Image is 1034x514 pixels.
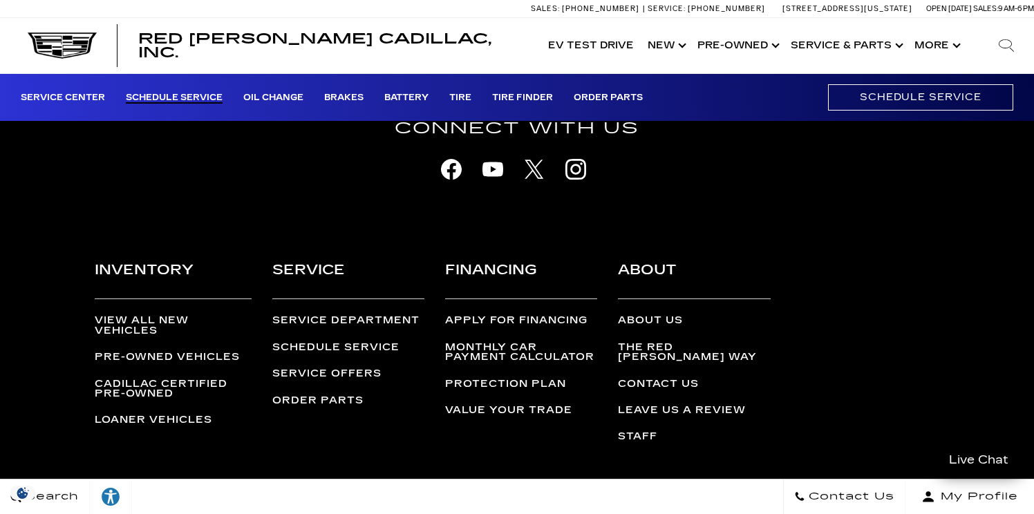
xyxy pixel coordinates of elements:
[445,314,587,326] a: Apply for Financing
[95,351,240,363] a: Pre-Owned Vehicles
[138,30,491,61] span: Red [PERSON_NAME] Cadillac, Inc.
[574,93,643,104] a: Order Parts
[942,452,1015,468] span: Live Chat
[272,258,424,299] h3: Service
[998,4,1034,13] span: 9 AM-6 PM
[272,314,420,326] a: Service Department
[643,5,769,12] a: Service: [PHONE_NUMBER]
[445,378,566,390] a: Protection Plan
[434,152,469,187] a: facebook
[979,18,1034,73] div: Search
[95,258,252,299] h3: Inventory
[618,378,699,390] a: Contact Us
[90,479,132,514] a: Explore your accessibility options
[492,93,553,104] a: Tire Finder
[934,444,1024,476] a: Live Chat
[272,394,364,406] a: Order Parts
[531,5,643,12] a: Sales: [PHONE_NUMBER]
[805,487,894,506] span: Contact Us
[905,479,1034,514] button: Open user profile menu
[28,32,97,59] img: Cadillac Dark Logo with Cadillac White Text
[449,93,471,104] a: Tire
[618,341,757,363] a: The Red [PERSON_NAME] Way
[828,84,1013,110] a: Schedule Service
[21,487,79,506] span: Search
[445,258,597,299] h3: Financing
[272,368,382,379] a: Service Offers
[21,93,105,104] a: Service Center
[783,479,905,514] a: Contact Us
[618,258,770,299] h3: About
[243,93,303,104] a: Oil Change
[95,378,227,399] a: Cadillac Certified Pre-Owned
[126,93,223,104] a: Schedule Service
[648,4,686,13] span: Service:
[384,93,429,104] a: Battery
[562,4,639,13] span: [PHONE_NUMBER]
[926,4,972,13] span: Open [DATE]
[272,341,399,353] a: Schedule Service
[445,341,594,363] a: Monthly Car Payment Calculator
[541,18,641,73] a: EV Test Drive
[476,152,510,187] a: youtube
[688,4,765,13] span: [PHONE_NUMBER]
[517,152,552,187] a: X
[782,4,912,13] a: [STREET_ADDRESS][US_STATE]
[90,486,131,507] div: Explore your accessibility options
[618,430,657,442] a: Staff
[908,18,965,73] button: More
[690,18,784,73] a: Pre-Owned
[935,487,1018,506] span: My Profile
[138,32,527,59] a: Red [PERSON_NAME] Cadillac, Inc.
[618,314,683,326] a: About Us
[71,116,963,141] h4: Connect With Us
[7,486,39,500] img: Opt-Out Icon
[531,4,560,13] span: Sales:
[558,152,593,187] a: instagram
[784,18,908,73] a: Service & Parts
[445,404,572,416] a: Value Your Trade
[618,404,746,416] a: Leave Us a Review
[95,414,212,426] a: Loaner Vehicles
[324,93,364,104] a: Brakes
[95,314,189,336] a: View All New Vehicles
[7,486,39,500] section: Click to Open Cookie Consent Modal
[973,4,998,13] span: Sales:
[641,18,690,73] a: New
